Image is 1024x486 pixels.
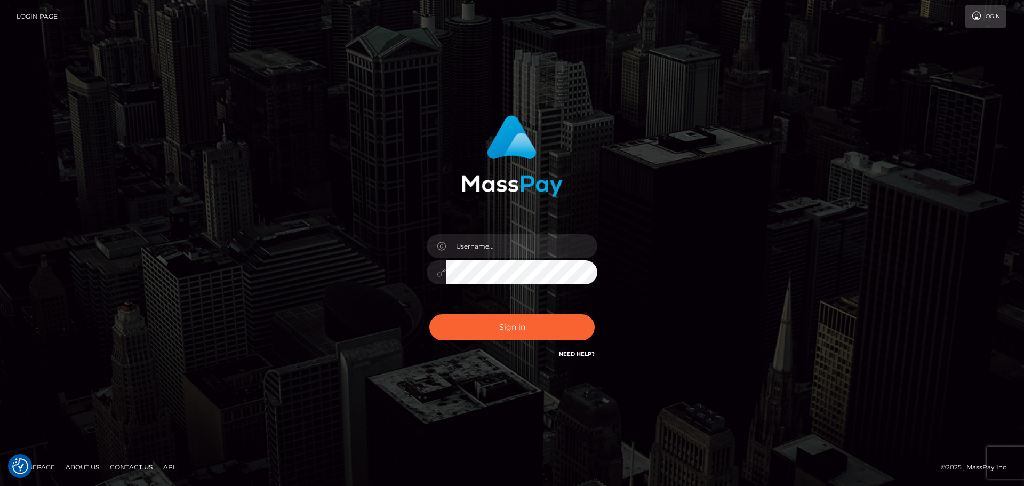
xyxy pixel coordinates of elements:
[159,459,179,475] a: API
[429,314,595,340] button: Sign in
[965,5,1006,28] a: Login
[106,459,157,475] a: Contact Us
[12,458,28,474] button: Consent Preferences
[17,5,58,28] a: Login Page
[12,458,28,474] img: Revisit consent button
[941,461,1016,473] div: © 2025 , MassPay Inc.
[461,115,563,197] img: MassPay Login
[12,459,59,475] a: Homepage
[559,350,595,357] a: Need Help?
[61,459,103,475] a: About Us
[446,234,597,258] input: Username...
